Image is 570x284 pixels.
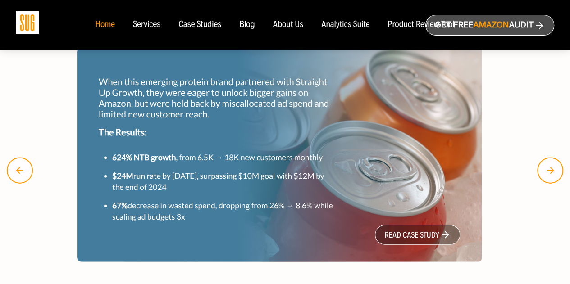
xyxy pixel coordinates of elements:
a: Case Studies [178,20,221,30]
p: When this emerging protein brand partnered with Straight Up Growth, they were eager to unlock big... [99,77,335,120]
strong: 624% NTB growth [112,153,176,162]
span: Amazon [473,20,509,30]
a: Services [133,20,160,30]
strong: The Results: [99,127,147,138]
a: About Us [273,20,304,30]
a: Get freeAmazonAudit [425,15,554,36]
small: run rate by [DATE], surpassing $10M goal with $12M by the end of 2024 [112,171,324,192]
strong: 67% [112,201,128,210]
a: Blog [239,20,255,30]
img: right [537,158,563,184]
img: Left [7,158,33,184]
a: read case study [375,225,460,245]
a: Product Review Tool [388,20,454,30]
small: decrease in wasted spend, dropping from 26% → 8.6% while scaling ad budgets 3x [112,201,333,221]
strong: $24M [112,171,133,180]
img: Sug [16,11,39,34]
a: Analytics Suite [321,20,369,30]
small: , from 6.5K → 18K new customers monthly [112,153,323,162]
a: Home [95,20,114,30]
